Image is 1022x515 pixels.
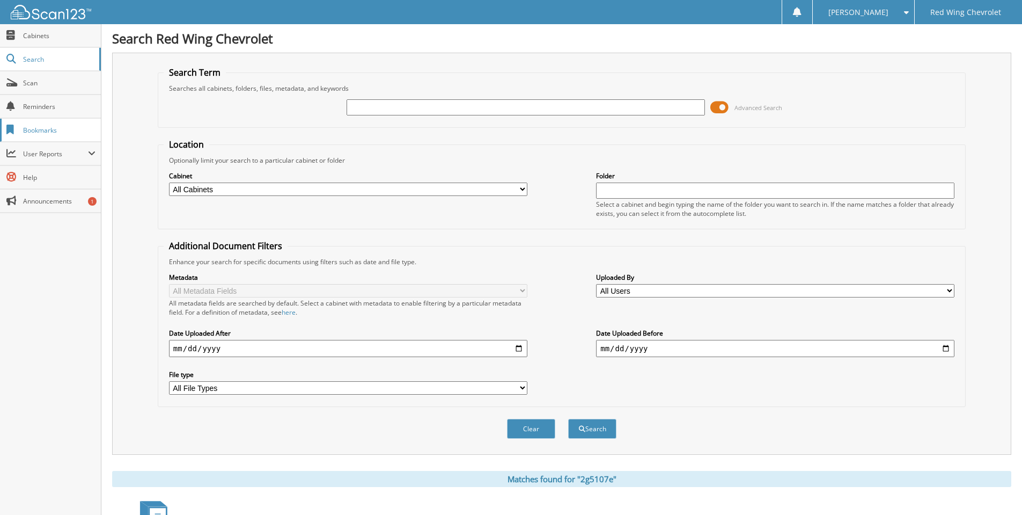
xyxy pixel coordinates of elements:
[23,126,95,135] span: Bookmarks
[282,308,296,317] a: here
[169,171,527,180] label: Cabinet
[169,273,527,282] label: Metadata
[23,173,95,182] span: Help
[164,240,288,252] legend: Additional Document Filters
[23,55,94,64] span: Search
[164,139,209,150] legend: Location
[507,419,555,439] button: Clear
[734,104,782,112] span: Advanced Search
[568,419,616,439] button: Search
[164,67,226,78] legend: Search Term
[164,84,960,93] div: Searches all cabinets, folders, files, metadata, and keywords
[169,370,527,379] label: File type
[169,299,527,317] div: All metadata fields are searched by default. Select a cabinet with metadata to enable filtering b...
[112,30,1011,47] h1: Search Red Wing Chevrolet
[11,5,91,19] img: scan123-logo-white.svg
[596,273,954,282] label: Uploaded By
[23,197,95,206] span: Announcements
[23,31,95,40] span: Cabinets
[169,329,527,338] label: Date Uploaded After
[88,197,97,206] div: 1
[596,329,954,338] label: Date Uploaded Before
[112,471,1011,487] div: Matches found for "2g5107e"
[23,149,88,158] span: User Reports
[596,171,954,180] label: Folder
[169,340,527,357] input: start
[930,9,1001,16] span: Red Wing Chevrolet
[23,102,95,111] span: Reminders
[828,9,888,16] span: [PERSON_NAME]
[164,156,960,165] div: Optionally limit your search to a particular cabinet or folder
[164,257,960,266] div: Enhance your search for specific documents using filters such as date and file type.
[23,78,95,88] span: Scan
[596,200,954,218] div: Select a cabinet and begin typing the name of the folder you want to search in. If the name match...
[596,340,954,357] input: end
